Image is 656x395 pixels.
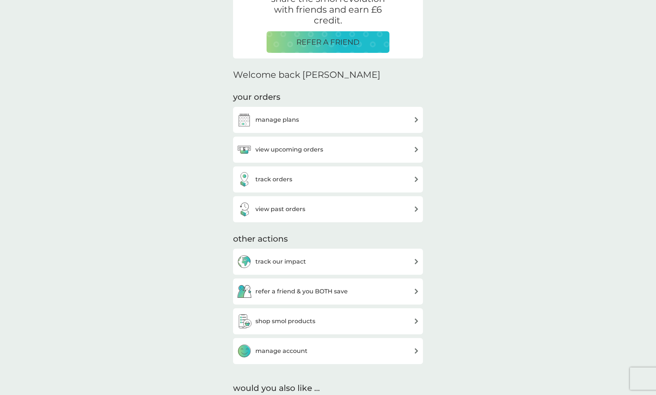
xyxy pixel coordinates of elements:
h3: other actions [233,233,288,245]
img: arrow right [414,117,419,122]
h3: track orders [255,175,292,184]
h3: view upcoming orders [255,145,323,155]
h2: Welcome back [PERSON_NAME] [233,70,380,80]
h3: your orders [233,92,280,103]
h3: view past orders [255,204,305,214]
h3: manage plans [255,115,299,125]
h3: track our impact [255,257,306,267]
button: REFER A FRIEND [267,31,389,53]
h3: refer a friend & you BOTH save [255,287,348,296]
img: arrow right [414,206,419,212]
img: arrow right [414,348,419,354]
h3: manage account [255,346,308,356]
h2: would you also like ... [233,383,423,394]
img: arrow right [414,289,419,294]
img: arrow right [414,147,419,152]
p: REFER A FRIEND [296,36,360,48]
img: arrow right [414,259,419,264]
img: arrow right [414,176,419,182]
img: arrow right [414,318,419,324]
h3: shop smol products [255,316,315,326]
